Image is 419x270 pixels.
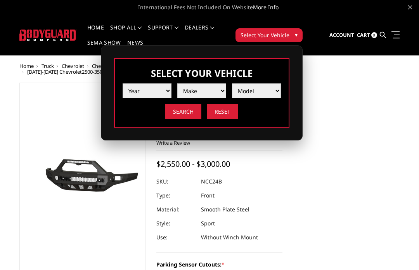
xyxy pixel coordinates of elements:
[156,202,195,216] dt: Material:
[165,104,201,119] input: Search
[82,68,105,75] a: 2500-3500
[357,25,377,46] a: Cart 0
[156,159,230,169] span: $2,550.00 - $3,000.00
[148,25,178,40] a: Support
[110,25,142,40] a: shop all
[235,28,303,42] button: Select Your Vehicle
[87,25,104,40] a: Home
[201,175,222,189] dd: NCC24B
[371,32,377,38] span: 0
[329,31,354,38] span: Account
[156,260,282,268] label: Parking Sensor Cutouts:
[156,189,195,202] dt: Type:
[87,40,121,55] a: SEMA Show
[329,25,354,46] a: Account
[42,62,54,69] a: Truck
[201,230,258,244] dd: Without Winch Mount
[253,3,279,11] a: More Info
[357,31,370,38] span: Cart
[92,62,151,69] a: Chevrolet Front Bumpers
[185,25,214,40] a: Dealers
[201,216,215,230] dd: Sport
[127,40,143,55] a: News
[19,29,76,41] img: BODYGUARD BUMPERS
[123,83,171,98] select: Please select the value from list.
[62,62,84,69] a: Chevrolet
[156,175,195,189] dt: SKU:
[207,104,238,119] input: Reset
[241,31,289,39] span: Select Your Vehicle
[156,230,195,244] dt: Use:
[19,62,34,69] a: Home
[201,202,249,216] dd: Smooth Plate Steel
[156,139,190,146] a: Write a Review
[27,68,223,75] span: [DATE]-[DATE] Chevrolet - Freedom Series - Sport Front Bumper (non-winch)
[201,189,215,202] dd: Front
[123,67,281,80] h3: Select Your Vehicle
[177,83,226,98] select: Please select the value from list.
[156,216,195,230] dt: Style:
[295,31,298,39] span: ▾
